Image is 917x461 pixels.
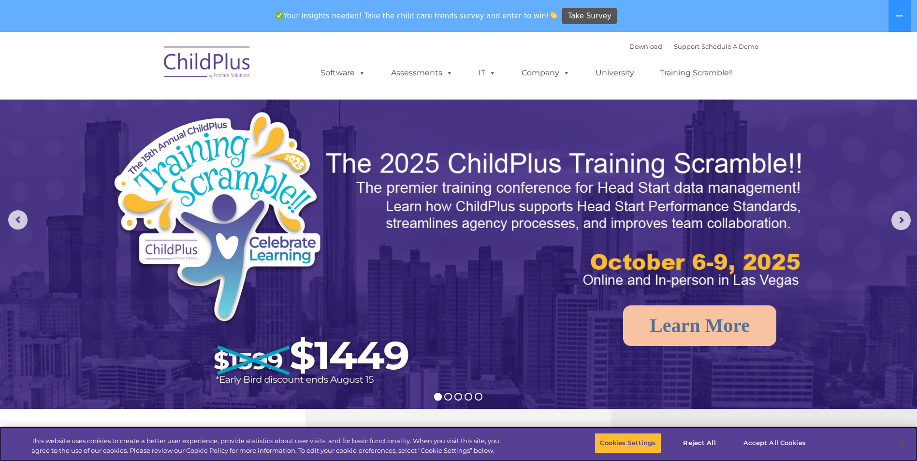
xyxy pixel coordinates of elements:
[595,433,661,453] button: Cookies Settings
[550,12,557,19] img: 👏
[568,8,611,25] span: Take Survey
[623,305,776,346] a: Learn More
[562,8,617,25] a: Take Survey
[670,433,730,453] button: Reject All
[629,43,662,50] a: Download
[629,43,758,50] font: |
[738,433,811,453] button: Accept All Cookies
[891,432,912,454] button: Close
[159,40,256,88] img: ChildPlus by Procare Solutions
[276,12,283,19] img: ✅
[381,63,463,83] a: Assessments
[469,63,506,83] a: IT
[31,436,504,455] div: This website uses cookies to create a better user experience, provide statistics about user visit...
[701,43,758,50] a: Schedule A Demo
[311,63,375,83] a: Software
[674,43,699,50] a: Support
[134,103,175,111] span: Phone number
[512,63,580,83] a: Company
[272,6,561,25] span: Your insights needed! Take the child care trends survey and enter to win!
[134,64,164,71] span: Last name
[650,63,742,83] a: Training Scramble!!
[586,63,644,83] a: University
